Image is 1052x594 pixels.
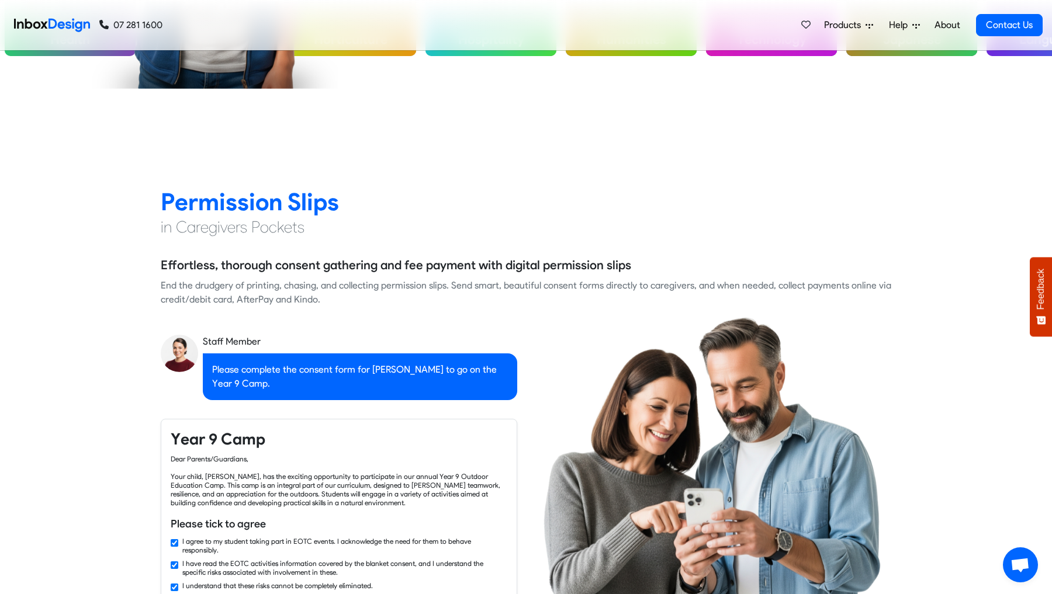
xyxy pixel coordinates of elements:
div: Dear Parents/Guardians, Your child, [PERSON_NAME], has the exciting opportunity to participate in... [171,454,507,507]
a: Help [884,13,925,37]
span: Help [889,18,912,32]
span: Feedback [1036,269,1046,310]
label: I understand that these risks cannot be completely eliminated. [182,581,373,590]
h6: Please tick to agree [171,516,507,532]
div: Staff Member [203,335,517,349]
a: About [931,13,963,37]
h5: Effortless, thorough consent gathering and fee payment with digital permission slips [161,256,631,274]
button: Feedback - Show survey [1030,257,1052,336]
h4: in Caregivers Pockets [161,217,891,238]
a: Contact Us [976,14,1043,36]
a: 07 281 1600 [99,18,162,32]
a: Open chat [1003,547,1038,582]
span: Products [824,18,866,32]
h4: Year 9 Camp [171,429,507,450]
label: I have read the EOTC activities information covered by the blanket consent, and I understand the ... [182,559,507,576]
div: End the drudgery of printing, chasing, and collecting permission slips. Send smart, beautiful con... [161,279,891,307]
a: Products [819,13,878,37]
label: I agree to my student taking part in EOTC events. I acknowledge the need for them to behave respo... [182,537,507,554]
div: Please complete the consent form for [PERSON_NAME] to go on the Year 9 Camp. [203,353,517,400]
img: staff_avatar.png [161,335,198,372]
h2: Permission Slips [161,187,891,217]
